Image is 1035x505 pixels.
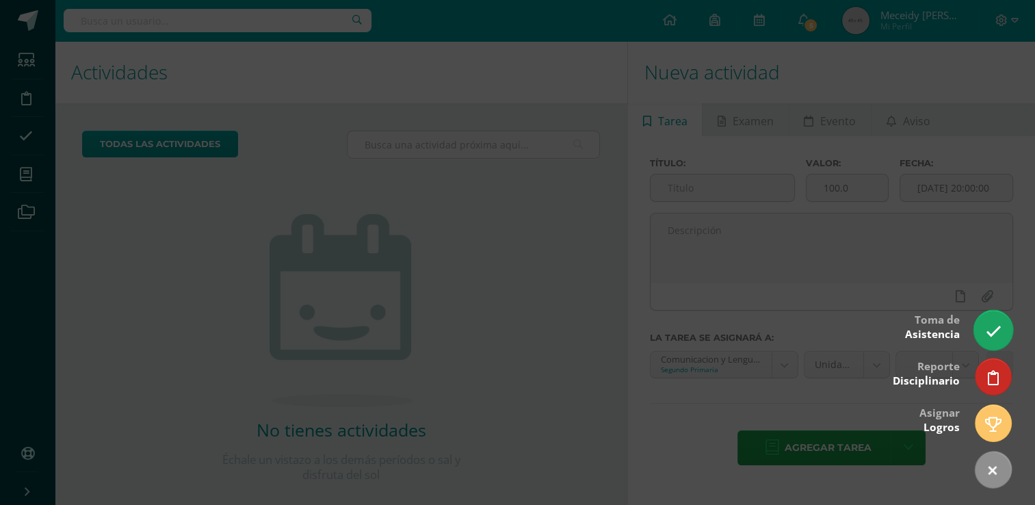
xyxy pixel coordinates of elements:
[919,397,960,441] div: Asignar
[923,420,960,435] span: Logros
[893,350,960,395] div: Reporte
[905,327,960,341] span: Asistencia
[893,374,960,388] span: Disciplinario
[905,304,960,348] div: Toma de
